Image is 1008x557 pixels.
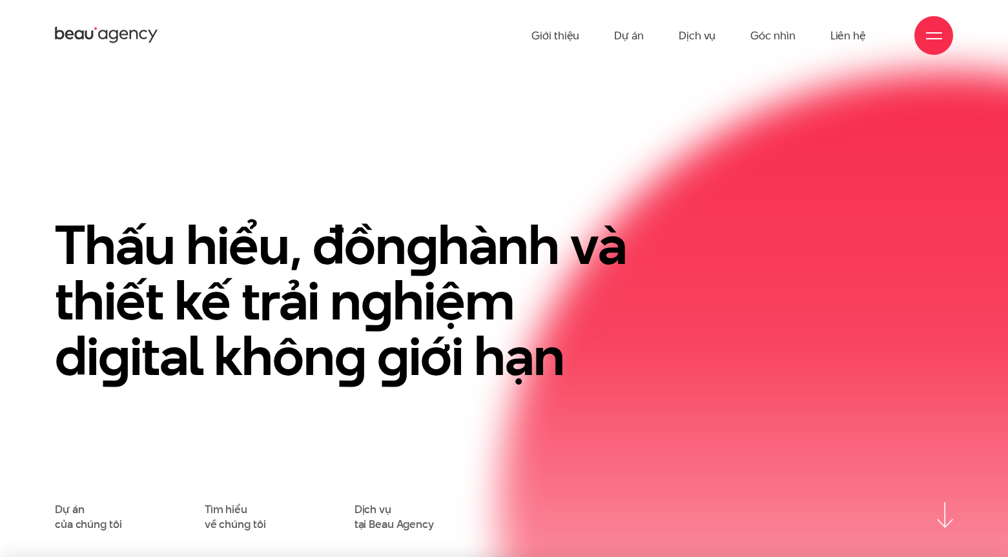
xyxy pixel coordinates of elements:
[377,318,409,394] en: g
[334,318,366,394] en: g
[55,218,647,383] h1: Thấu hiểu, đồn hành và thiết kế trải n hiệm di ital khôn iới hạn
[205,502,266,531] a: Tìm hiểuvề chúng tôi
[355,502,434,531] a: Dịch vụtại Beau Agency
[361,263,393,338] en: g
[406,207,438,283] en: g
[55,502,121,531] a: Dự áncủa chúng tôi
[98,318,130,394] en: g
